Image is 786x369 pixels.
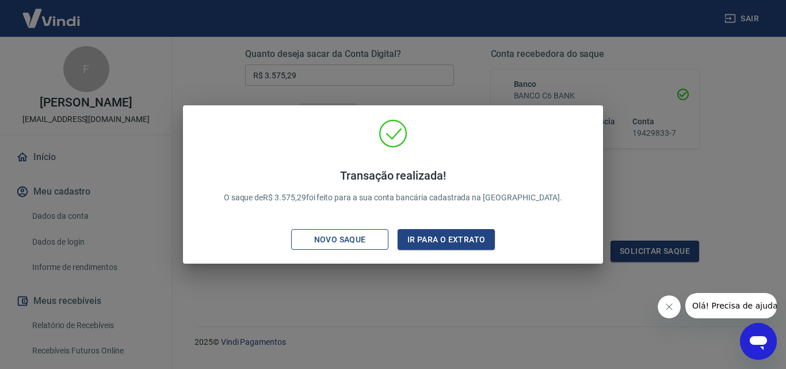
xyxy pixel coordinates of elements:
button: Ir para o extrato [398,229,495,250]
iframe: Fechar mensagem [658,295,681,318]
iframe: Mensagem da empresa [685,293,777,318]
button: Novo saque [291,229,388,250]
div: Novo saque [300,233,380,247]
h4: Transação realizada! [224,169,563,182]
span: Olá! Precisa de ajuda? [7,8,97,17]
p: O saque de R$ 3.575,29 foi feito para a sua conta bancária cadastrada na [GEOGRAPHIC_DATA]. [224,169,563,204]
iframe: Botão para abrir a janela de mensagens [740,323,777,360]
